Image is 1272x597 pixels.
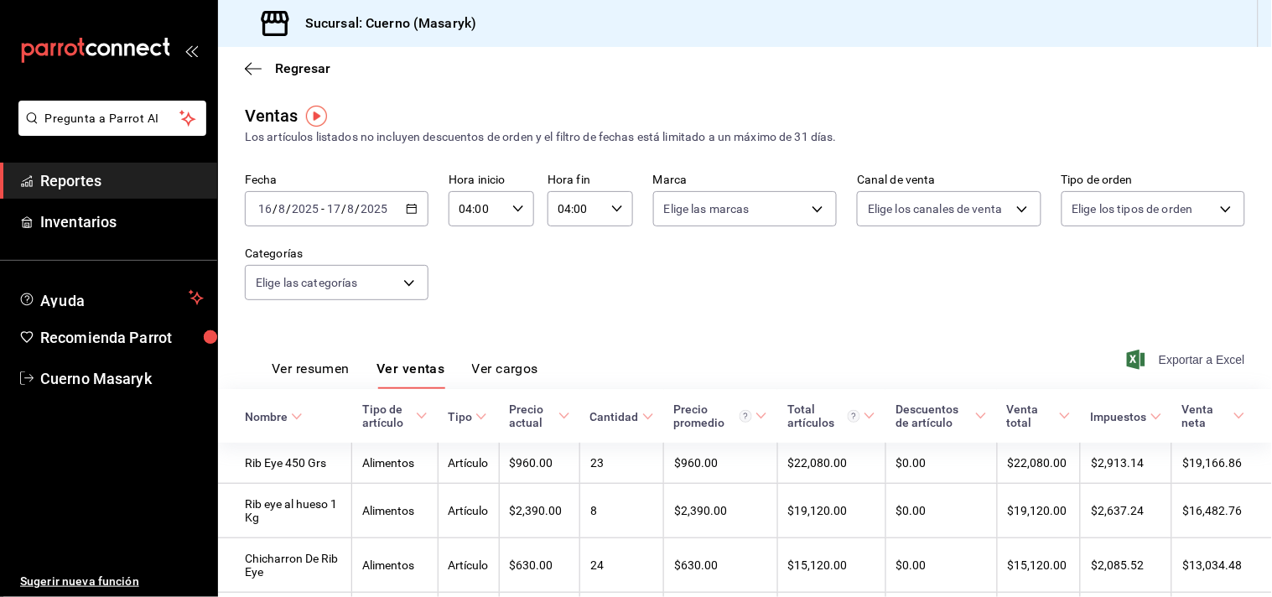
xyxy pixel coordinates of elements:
[896,402,987,429] span: Descuentos de artículo
[184,44,198,57] button: open_drawer_menu
[1091,410,1162,423] span: Impuestos
[40,367,204,390] span: Cuerno Masaryk
[590,410,639,423] div: Cantidad
[664,484,778,538] td: $2,390.00
[580,538,664,593] td: 24
[1081,538,1172,593] td: $2,085.52
[218,484,352,538] td: Rib eye al hueso 1 Kg
[580,484,664,538] td: 8
[1172,443,1272,484] td: $19,166.86
[590,410,654,423] span: Cantidad
[664,200,750,217] span: Elige las marcas
[548,174,633,186] label: Hora fin
[472,361,539,389] button: Ver cargos
[885,538,997,593] td: $0.00
[1081,484,1172,538] td: $2,637.24
[291,202,319,215] input: ----
[777,484,885,538] td: $19,120.00
[362,402,413,429] div: Tipo de artículo
[245,60,330,76] button: Regresar
[438,484,499,538] td: Artículo
[245,174,428,186] label: Fecha
[997,538,1081,593] td: $15,120.00
[18,101,206,136] button: Pregunta a Parrot AI
[1007,402,1056,429] div: Venta total
[245,410,288,423] div: Nombre
[341,202,346,215] span: /
[509,402,554,429] div: Precio actual
[1072,200,1193,217] span: Elige los tipos de orden
[40,169,204,192] span: Reportes
[306,106,327,127] img: Tooltip marker
[857,174,1041,186] label: Canal de venta
[361,202,389,215] input: ----
[499,538,579,593] td: $630.00
[273,202,278,215] span: /
[997,443,1081,484] td: $22,080.00
[438,443,499,484] td: Artículo
[218,443,352,484] td: Rib Eye 450 Grs
[20,573,204,590] span: Sugerir nueva función
[438,538,499,593] td: Artículo
[352,484,438,538] td: Alimentos
[787,402,860,429] div: Total artículos
[1182,402,1230,429] div: Venta neta
[278,202,286,215] input: --
[674,402,753,429] div: Precio promedio
[376,361,445,389] button: Ver ventas
[448,410,487,423] span: Tipo
[449,174,534,186] label: Hora inicio
[275,60,330,76] span: Regresar
[1172,484,1272,538] td: $16,482.76
[1172,538,1272,593] td: $13,034.48
[245,410,303,423] span: Nombre
[664,443,778,484] td: $960.00
[740,410,752,423] svg: Precio promedio = Total artículos / cantidad
[1007,402,1071,429] span: Venta total
[245,103,299,128] div: Ventas
[245,128,1245,146] div: Los artículos listados no incluyen descuentos de orden y el filtro de fechas está limitado a un m...
[326,202,341,215] input: --
[1091,410,1147,423] div: Impuestos
[1081,443,1172,484] td: $2,913.14
[245,248,428,260] label: Categorías
[509,402,569,429] span: Precio actual
[448,410,472,423] div: Tipo
[868,200,1002,217] span: Elige los canales de venta
[499,484,579,538] td: $2,390.00
[896,402,972,429] div: Descuentos de artículo
[272,361,350,389] button: Ver resumen
[356,202,361,215] span: /
[40,210,204,233] span: Inventarios
[256,274,358,291] span: Elige las categorías
[352,538,438,593] td: Alimentos
[777,538,885,593] td: $15,120.00
[347,202,356,215] input: --
[12,122,206,139] a: Pregunta a Parrot AI
[1130,350,1245,370] button: Exportar a Excel
[45,110,180,127] span: Pregunta a Parrot AI
[286,202,291,215] span: /
[664,538,778,593] td: $630.00
[885,484,997,538] td: $0.00
[848,410,860,423] svg: El total artículos considera cambios de precios en los artículos así como costos adicionales por ...
[777,443,885,484] td: $22,080.00
[272,361,538,389] div: navigation tabs
[218,538,352,593] td: Chicharron De Rib Eye
[1062,174,1245,186] label: Tipo de orden
[653,174,837,186] label: Marca
[787,402,875,429] span: Total artículos
[257,202,273,215] input: --
[1182,402,1245,429] span: Venta neta
[292,13,476,34] h3: Sucursal: Cuerno (Masaryk)
[674,402,768,429] span: Precio promedio
[580,443,664,484] td: 23
[40,288,182,308] span: Ayuda
[997,484,1081,538] td: $19,120.00
[499,443,579,484] td: $960.00
[362,402,428,429] span: Tipo de artículo
[885,443,997,484] td: $0.00
[321,202,324,215] span: -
